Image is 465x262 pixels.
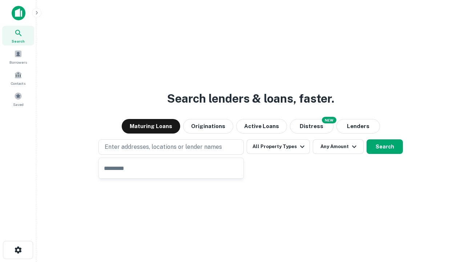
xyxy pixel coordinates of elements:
button: Search [367,139,403,154]
button: Any Amount [313,139,364,154]
button: Lenders [336,119,380,134]
iframe: Chat Widget [429,204,465,239]
button: All Property Types [247,139,310,154]
span: Contacts [11,80,25,86]
button: Search distressed loans with lien and other non-mortgage details. [290,119,333,134]
a: Search [2,26,34,45]
p: Enter addresses, locations or lender names [105,143,222,151]
h3: Search lenders & loans, faster. [167,90,334,107]
button: Enter addresses, locations or lender names [98,139,244,155]
span: Borrowers [9,59,27,65]
a: Contacts [2,68,34,88]
span: Search [12,38,25,44]
img: capitalize-icon.png [12,6,25,20]
button: Originations [183,119,233,134]
div: NEW [322,117,336,123]
button: Maturing Loans [122,119,180,134]
a: Borrowers [2,47,34,67]
button: Active Loans [236,119,287,134]
a: Saved [2,89,34,109]
span: Saved [13,102,24,107]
